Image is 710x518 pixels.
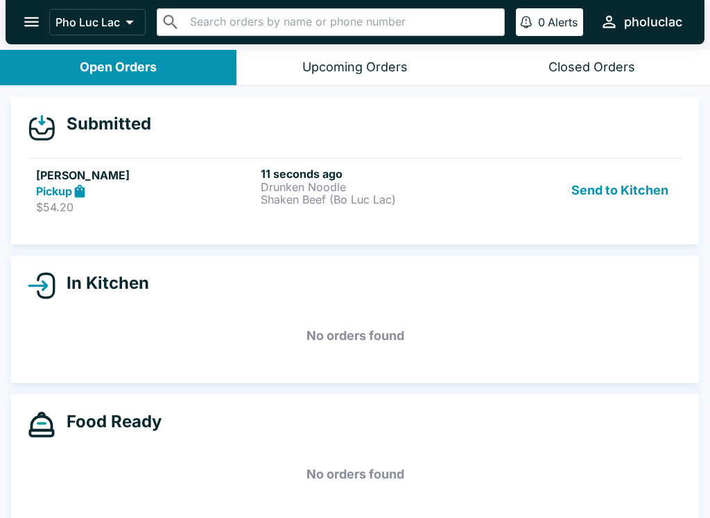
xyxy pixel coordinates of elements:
p: Pho Luc Lac [55,15,120,29]
button: open drawer [14,4,49,39]
div: Closed Orders [548,60,635,75]
h5: No orders found [28,311,682,361]
p: $54.20 [36,200,255,214]
h6: 11 seconds ago [261,167,480,181]
div: pholuclac [624,14,682,30]
div: Open Orders [80,60,157,75]
h5: No orders found [28,449,682,499]
p: Alerts [548,15,578,29]
a: [PERSON_NAME]Pickup$54.2011 seconds agoDrunken NoodleShaken Beef (Bo Luc Lac)Send to Kitchen [28,158,682,223]
div: Upcoming Orders [302,60,408,75]
p: Drunken Noodle [261,181,480,193]
button: Pho Luc Lac [49,9,146,35]
button: Send to Kitchen [566,167,674,215]
h5: [PERSON_NAME] [36,167,255,184]
p: 0 [538,15,545,29]
h4: In Kitchen [55,273,149,294]
h4: Food Ready [55,411,162,432]
input: Search orders by name or phone number [186,12,499,32]
p: Shaken Beef (Bo Luc Lac) [261,193,480,206]
strong: Pickup [36,184,72,198]
button: pholuclac [594,7,688,37]
h4: Submitted [55,114,151,134]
